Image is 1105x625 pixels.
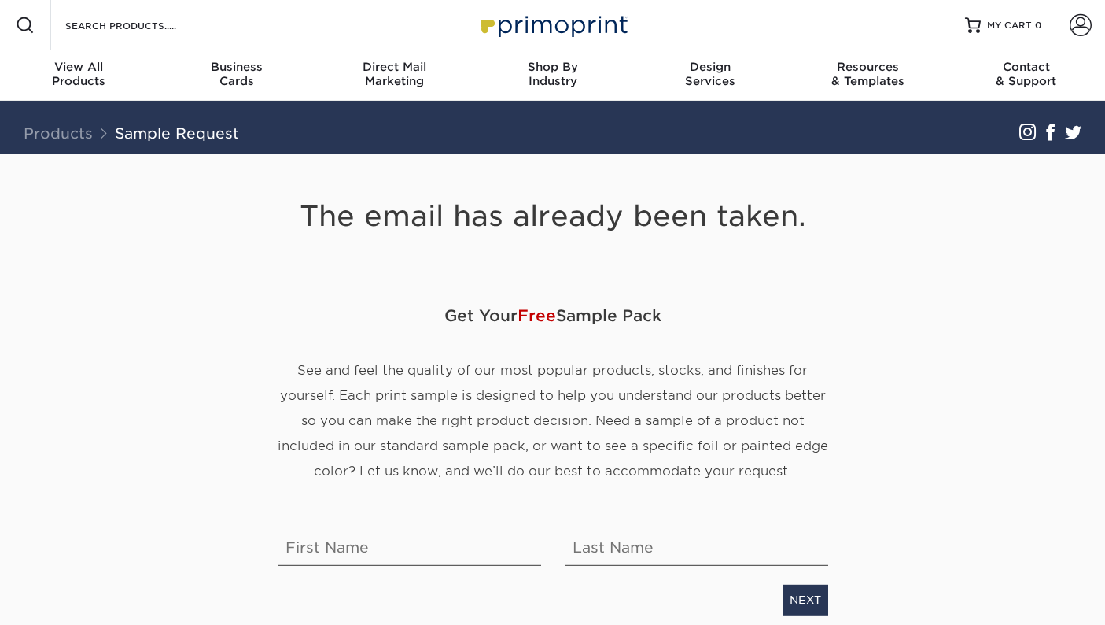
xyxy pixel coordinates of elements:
[790,60,948,88] div: & Templates
[473,60,632,88] div: Industry
[158,50,316,101] a: BusinessCards
[947,50,1105,101] a: Contact& Support
[315,60,473,74] span: Direct Mail
[158,60,316,88] div: Cards
[473,60,632,74] span: Shop By
[278,292,828,339] span: Get Your Sample Pack
[1035,20,1042,31] span: 0
[315,60,473,88] div: Marketing
[24,124,93,142] a: Products
[790,50,948,101] a: Resources& Templates
[947,60,1105,74] span: Contact
[632,50,790,101] a: DesignServices
[790,60,948,74] span: Resources
[64,16,217,35] input: SEARCH PRODUCTS.....
[632,60,790,88] div: Services
[315,50,473,101] a: Direct MailMarketing
[632,60,790,74] span: Design
[783,585,828,615] a: NEXT
[115,124,239,142] a: Sample Request
[158,60,316,74] span: Business
[474,8,632,42] img: Primoprint
[518,306,556,325] span: Free
[278,198,828,234] h1: The email has already been taken.
[4,577,134,619] iframe: Google Customer Reviews
[473,50,632,101] a: Shop ByIndustry
[987,19,1032,32] span: MY CART
[278,363,828,479] span: See and feel the quality of our most popular products, stocks, and finishes for yourself. Each pr...
[947,60,1105,88] div: & Support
